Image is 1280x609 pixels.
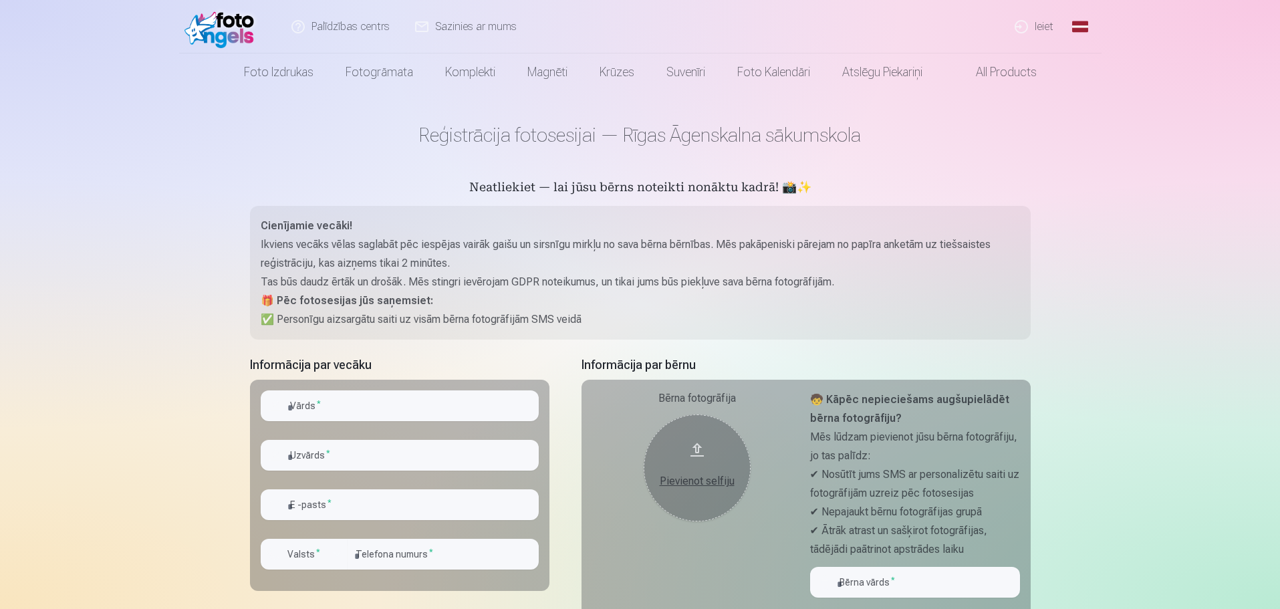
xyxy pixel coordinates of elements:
strong: Cienījamie vecāki! [261,219,352,232]
a: Fotogrāmata [330,53,429,91]
a: Foto izdrukas [228,53,330,91]
label: Valsts [282,547,326,561]
p: ✔ Nosūtīt jums SMS ar personalizētu saiti uz fotogrāfijām uzreiz pēc fotosesijas [810,465,1020,503]
p: ✅ Personīgu aizsargātu saiti uz visām bērna fotogrāfijām SMS veidā [261,310,1020,329]
p: Tas būs daudz ērtāk un drošāk. Mēs stingri ievērojam GDPR noteikumus, un tikai jums būs piekļuve ... [261,273,1020,291]
a: Foto kalendāri [721,53,826,91]
p: ✔ Nepajaukt bērnu fotogrāfijas grupā [810,503,1020,521]
p: Ikviens vecāks vēlas saglabāt pēc iespējas vairāk gaišu un sirsnīgu mirkļu no sava bērna bērnības... [261,235,1020,273]
a: Atslēgu piekariņi [826,53,938,91]
img: /fa1 [184,5,261,48]
a: All products [938,53,1053,91]
button: Pievienot selfiju [644,414,751,521]
p: Mēs lūdzam pievienot jūsu bērna fotogrāfiju, jo tas palīdz: [810,428,1020,465]
h5: Informācija par vecāku [250,356,549,374]
h5: Informācija par bērnu [582,356,1031,374]
a: Magnēti [511,53,584,91]
p: ✔ Ātrāk atrast un sašķirot fotogrāfijas, tādējādi paātrinot apstrādes laiku [810,521,1020,559]
a: Komplekti [429,53,511,91]
a: Suvenīri [650,53,721,91]
a: Krūzes [584,53,650,91]
div: Bērna fotogrāfija [592,390,802,406]
h1: Reģistrācija fotosesijai — Rīgas Āgenskalna sākumskola [250,123,1031,147]
strong: 🎁 Pēc fotosesijas jūs saņemsiet: [261,294,433,307]
strong: 🧒 Kāpēc nepieciešams augšupielādēt bērna fotogrāfiju? [810,393,1009,424]
h5: Neatliekiet — lai jūsu bērns noteikti nonāktu kadrā! 📸✨ [250,179,1031,198]
button: Valsts* [261,539,348,570]
div: Pievienot selfiju [657,473,737,489]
